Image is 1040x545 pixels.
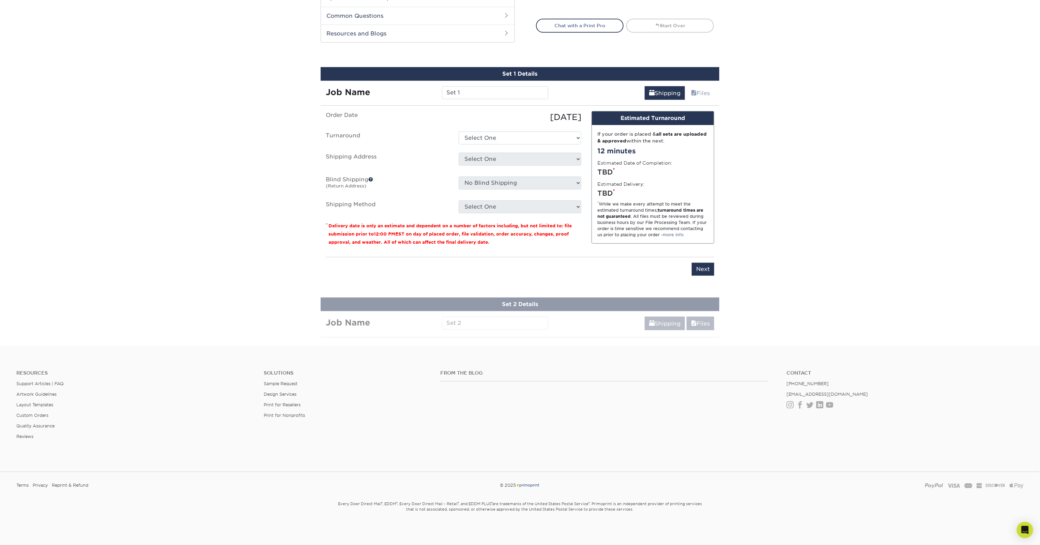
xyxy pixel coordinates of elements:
div: Estimated Turnaround [592,111,714,125]
a: [EMAIL_ADDRESS][DOMAIN_NAME] [786,392,868,397]
small: Delivery date is only an estimate and dependent on a number of factors including, but not limited... [328,223,572,245]
a: Reprint & Refund [52,480,88,490]
sup: ® [588,501,590,505]
h2: Resources and Blogs [321,25,515,42]
sup: ® [491,501,492,505]
div: While we make every attempt to meet the estimated turnaround times; . All files must be reviewed ... [597,201,708,238]
a: Terms [16,480,29,490]
a: Custom Orders [16,413,48,418]
strong: Job Name [326,87,370,97]
small: Every Door Direct Mail , EDDM , Every Door Direct Mail – Retail , and EDDM PLUS are trademarks of... [321,499,719,529]
div: [DATE] [454,111,586,123]
div: Open Intercom Messenger [1017,522,1033,538]
a: Reviews [16,434,33,439]
label: Shipping Address [321,153,454,168]
span: files [691,320,697,327]
label: Blind Shipping [321,177,454,192]
sup: ® [396,501,397,505]
a: Files [687,86,714,100]
a: Quality Assurance [16,423,55,428]
div: © 2025 [350,480,689,490]
a: Print for Resellers [264,402,301,407]
span: files [691,90,697,96]
label: Shipping Method [321,200,454,213]
span: shipping [649,320,655,327]
a: Files [687,317,714,330]
a: Layout Templates [16,402,53,407]
div: TBD [597,167,708,177]
a: Chat with a Print Pro [536,19,624,32]
a: Support Articles | FAQ [16,381,64,386]
div: TBD [597,188,708,198]
div: Set 1 Details [321,67,719,81]
input: Enter a job name [442,86,548,99]
a: Start Over [626,19,714,32]
sup: ® [458,501,459,505]
label: Order Date [321,111,454,123]
small: (Return Address) [326,183,366,188]
label: Turnaround [321,132,454,145]
h2: Common Questions [321,7,515,25]
a: Print for Nonprofits [264,413,305,418]
sup: ® [381,501,382,505]
span: 12:00 PM [374,231,395,237]
h4: From the Blog [440,370,768,376]
strong: turnaround times are not guaranteed [597,208,703,219]
a: Privacy [33,480,48,490]
a: Artwork Guidelines [16,392,57,397]
label: Estimated Date of Completion: [597,160,672,166]
a: Shipping [645,317,685,330]
a: Contact [786,370,1024,376]
div: 12 minutes [597,146,708,156]
h4: Solutions [264,370,430,376]
input: Next [692,263,714,276]
a: more info [663,232,684,237]
h4: Resources [16,370,254,376]
div: If your order is placed & within the next: [597,131,708,145]
a: Shipping [645,86,685,100]
a: Design Services [264,392,296,397]
label: Estimated Delivery: [597,181,644,187]
a: [PHONE_NUMBER] [786,381,829,386]
a: Sample Request [264,381,297,386]
img: Primoprint [516,483,540,488]
span: shipping [649,90,655,96]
